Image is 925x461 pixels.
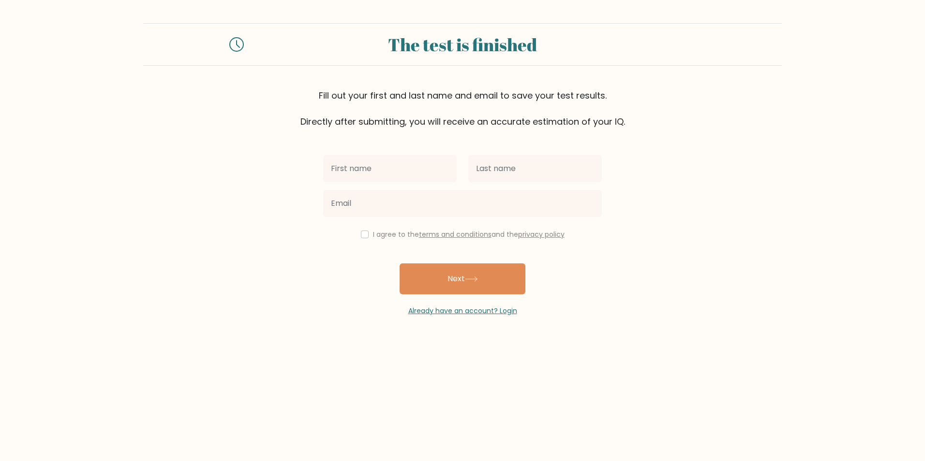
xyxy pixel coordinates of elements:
label: I agree to the and the [373,230,565,239]
input: First name [323,155,457,182]
div: Fill out your first and last name and email to save your test results. Directly after submitting,... [143,89,782,128]
a: privacy policy [518,230,565,239]
button: Next [400,263,525,294]
input: Last name [468,155,602,182]
a: terms and conditions [419,230,492,239]
input: Email [323,190,602,217]
a: Already have an account? Login [408,306,517,316]
div: The test is finished [255,31,670,58]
